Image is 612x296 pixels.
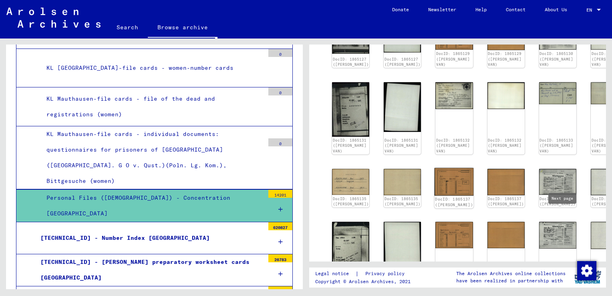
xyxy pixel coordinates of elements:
a: Browse archive [148,18,217,39]
div: Change consent [577,261,596,280]
a: DocID: 1865129 ([PERSON_NAME] VAN) [436,51,470,67]
div: [TECHNICAL_ID] - Number Index [GEOGRAPHIC_DATA] [34,230,264,246]
a: Privacy policy [359,270,414,278]
p: Copyright © Arolsen Archives, 2021 [315,278,414,285]
img: 002.jpg [384,169,421,195]
a: DocID: 1865132 ([PERSON_NAME] VAN) [488,138,521,153]
a: DocID: 1865137 ([PERSON_NAME]) [488,197,524,207]
a: DocID: 1865127 ([PERSON_NAME]) [385,57,421,67]
p: The Arolsen Archives online collections [456,270,566,277]
img: Change consent [577,261,596,280]
img: 001.jpg [539,82,576,104]
a: DocID: 1865129 ([PERSON_NAME] VAN) [488,51,521,67]
a: DocID: 1865133 ([PERSON_NAME] VAN) [540,138,573,153]
a: DocID: 1865135 ([PERSON_NAME]) [333,197,369,207]
img: 001.jpg [332,82,369,137]
div: KL [GEOGRAPHIC_DATA]-file cards - women-number cards [40,60,264,76]
div: 620827 [268,222,292,230]
img: 001.jpg [332,169,369,195]
img: 001.jpg [539,169,576,195]
img: 001.jpg [435,168,474,196]
p: have been realized in partnership with [456,277,566,284]
img: yv_logo.png [573,267,603,287]
img: 001.jpg [435,82,473,109]
img: 001.jpg [435,222,473,248]
span: EN [586,7,595,13]
div: 14201 [268,190,292,198]
img: 002.jpg [487,82,525,109]
img: Arolsen_neg.svg [6,8,101,28]
a: DocID: 1865132 ([PERSON_NAME] VAN) [436,138,470,153]
a: Legal notice [315,270,355,278]
a: DocID: 1865131 ([PERSON_NAME] VAN) [333,138,366,153]
div: 0 [268,49,292,57]
img: 002.jpg [384,82,421,132]
a: DocID: 1865137 ([PERSON_NAME]) [435,197,473,207]
a: Search [107,18,148,37]
div: 0 [268,138,292,146]
a: DocID: 1865127 ([PERSON_NAME]) [333,57,369,67]
img: 002.jpg [487,169,525,195]
a: DocID: 1865131 ([PERSON_NAME] VAN) [385,138,418,153]
img: 001.jpg [539,222,576,249]
div: 26783 [268,254,292,262]
div: Personal Files ([DEMOGRAPHIC_DATA]) - Concentration [GEOGRAPHIC_DATA] [40,190,264,221]
div: 1841 [268,286,292,294]
img: 001.jpg [332,222,369,278]
div: 0 [268,87,292,95]
a: DocID: 1865135 ([PERSON_NAME]) [385,197,421,207]
div: KL Mauthausen-file cards - file of the dead and registrations (women) [40,91,264,122]
img: 002.jpg [384,222,421,274]
div: | [315,270,414,278]
img: 002.jpg [487,222,525,248]
a: DocID: 1865138 ([PERSON_NAME]) [540,197,576,207]
div: KL Mauthausen-file cards - individual documents: questionnaires for prisoners of [GEOGRAPHIC_DATA... [40,126,264,189]
div: [TECHNICAL_ID] - [PERSON_NAME] preparatory worksheet cards [GEOGRAPHIC_DATA] [34,254,264,286]
a: DocID: 1865130 ([PERSON_NAME] VAN) [540,51,573,67]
